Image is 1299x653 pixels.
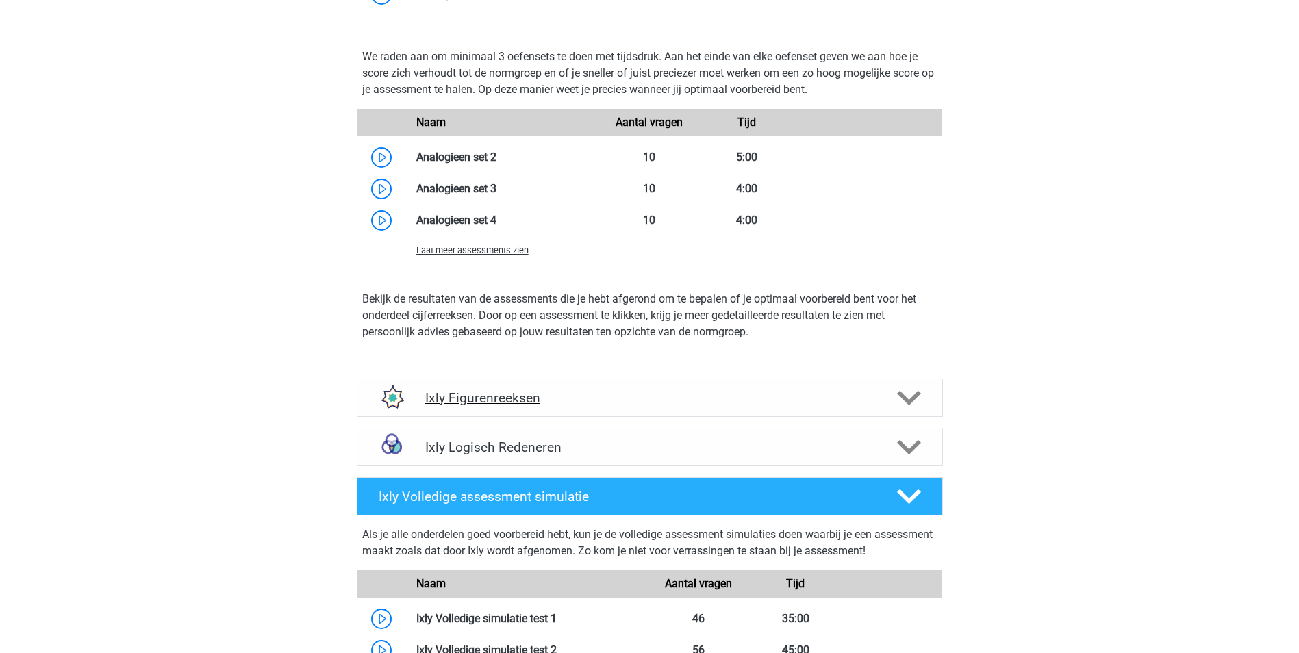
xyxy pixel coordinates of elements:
img: figuurreeksen [374,380,409,415]
div: Aantal vragen [649,576,746,592]
span: Laat meer assessments zien [416,245,529,255]
a: Ixly Volledige assessment simulatie [351,477,948,515]
div: Analogieen set 2 [406,149,601,166]
div: Tijd [698,114,796,131]
p: We raden aan om minimaal 3 oefensets te doen met tijdsdruk. Aan het einde van elke oefenset geven... [362,49,937,98]
div: Analogieen set 4 [406,212,601,229]
div: Aantal vragen [601,114,698,131]
div: Als je alle onderdelen goed voorbereid hebt, kun je de volledige assessment simulaties doen waarb... [362,526,937,565]
div: Naam [406,114,601,131]
h4: Ixly Volledige assessment simulatie [379,489,874,504]
a: figuurreeksen Ixly Figurenreeksen [351,379,948,417]
h4: Ixly Figurenreeksen [425,390,874,406]
img: syllogismen [374,429,409,465]
div: Tijd [747,576,844,592]
div: Naam [406,576,650,592]
h4: Ixly Logisch Redeneren [425,439,874,455]
div: Ixly Volledige simulatie test 1 [406,611,650,627]
a: syllogismen Ixly Logisch Redeneren [351,428,948,466]
div: Analogieen set 3 [406,181,601,197]
p: Bekijk de resultaten van de assessments die je hebt afgerond om te bepalen of je optimaal voorber... [362,291,937,340]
